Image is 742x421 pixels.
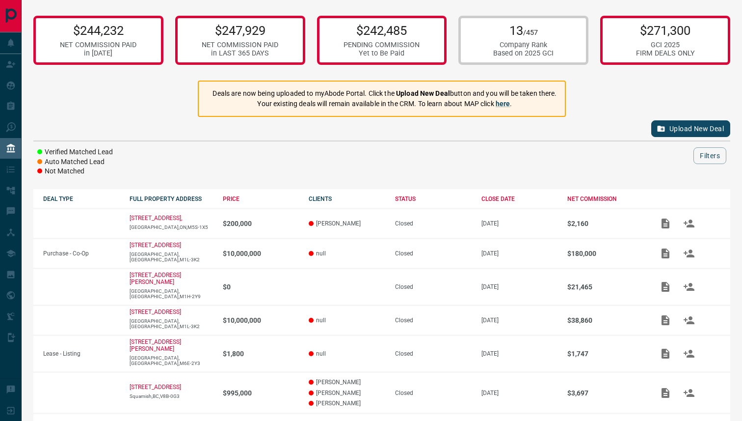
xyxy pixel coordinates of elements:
[43,196,120,202] div: DEAL TYPE
[130,225,213,230] p: [GEOGRAPHIC_DATA],ON,M5S-1X5
[344,23,420,38] p: $242,485
[493,23,554,38] p: 13
[37,167,113,176] li: Not Matched
[60,49,136,57] div: in [DATE]
[395,390,472,396] div: Closed
[636,41,695,49] div: GCI 2025
[395,283,472,290] div: Closed
[130,309,181,315] a: [STREET_ADDRESS]
[223,389,299,397] p: $995,000
[130,393,213,399] p: Squamish,BC,V8B-0G3
[654,283,677,290] span: Add / View Documents
[60,23,136,38] p: $244,232
[677,250,701,256] span: Match Clients
[344,41,420,49] div: PENDING COMMISSION
[130,196,213,202] div: FULL PROPERTY ADDRESS
[202,49,278,57] div: in LAST 365 DAYS
[481,390,558,396] p: [DATE]
[130,252,213,262] p: [GEOGRAPHIC_DATA],[GEOGRAPHIC_DATA],M1L-3K2
[43,350,120,357] p: Lease - Listing
[677,220,701,226] span: Match Clients
[395,196,472,202] div: STATUS
[677,283,701,290] span: Match Clients
[567,196,644,202] div: NET COMMISSION
[130,215,182,222] a: [STREET_ADDRESS],
[395,220,472,227] div: Closed
[567,350,644,358] p: $1,747
[60,41,136,49] div: NET COMMISSION PAID
[396,89,450,97] strong: Upload New Deal
[567,389,644,397] p: $3,697
[223,220,299,227] p: $200,000
[309,400,385,407] p: [PERSON_NAME]
[567,283,644,291] p: $21,465
[309,379,385,386] p: [PERSON_NAME]
[223,196,299,202] div: PRICE
[493,41,554,49] div: Company Rank
[344,49,420,57] div: Yet to Be Paid
[567,220,644,227] p: $2,160
[481,250,558,257] p: [DATE]
[130,318,213,329] p: [GEOGRAPHIC_DATA],[GEOGRAPHIC_DATA],M1L-3K2
[223,250,299,257] p: $10,000,000
[309,317,385,324] p: null
[130,288,213,299] p: [GEOGRAPHIC_DATA],[GEOGRAPHIC_DATA],M1H-2Y9
[496,100,510,108] a: here
[309,220,385,227] p: [PERSON_NAME]
[481,196,558,202] div: CLOSE DATE
[636,23,695,38] p: $271,300
[395,350,472,357] div: Closed
[654,316,677,323] span: Add / View Documents
[636,49,695,57] div: FIRM DEALS ONLY
[567,316,644,324] p: $38,860
[395,317,472,324] div: Closed
[481,220,558,227] p: [DATE]
[693,147,726,164] button: Filters
[202,41,278,49] div: NET COMMISSION PAID
[130,272,181,285] a: [STREET_ADDRESS][PERSON_NAME]
[43,250,120,257] p: Purchase - Co-Op
[223,316,299,324] p: $10,000,000
[677,350,701,357] span: Match Clients
[395,250,472,257] div: Closed
[309,350,385,357] p: null
[493,49,554,57] div: Based on 2025 GCI
[37,157,113,167] li: Auto Matched Lead
[309,196,385,202] div: CLIENTS
[212,88,556,99] p: Deals are now being uploaded to myAbode Portal. Click the button and you will be taken there.
[309,390,385,396] p: [PERSON_NAME]
[654,250,677,256] span: Add / View Documents
[481,350,558,357] p: [DATE]
[37,147,113,157] li: Verified Matched Lead
[130,384,181,391] a: [STREET_ADDRESS]
[567,250,644,257] p: $180,000
[481,317,558,324] p: [DATE]
[481,283,558,290] p: [DATE]
[130,355,213,366] p: [GEOGRAPHIC_DATA],[GEOGRAPHIC_DATA],M6E-2Y3
[523,28,538,37] span: /457
[677,389,701,396] span: Match Clients
[223,283,299,291] p: $0
[309,250,385,257] p: null
[677,316,701,323] span: Match Clients
[212,99,556,109] p: Your existing deals will remain available in the CRM. To learn about MAP click .
[223,350,299,358] p: $1,800
[654,389,677,396] span: Add / View Documents
[202,23,278,38] p: $247,929
[654,220,677,226] span: Add / View Documents
[130,338,181,352] a: [STREET_ADDRESS][PERSON_NAME]
[130,242,181,249] a: [STREET_ADDRESS]
[651,120,730,137] button: Upload New Deal
[654,350,677,357] span: Add / View Documents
